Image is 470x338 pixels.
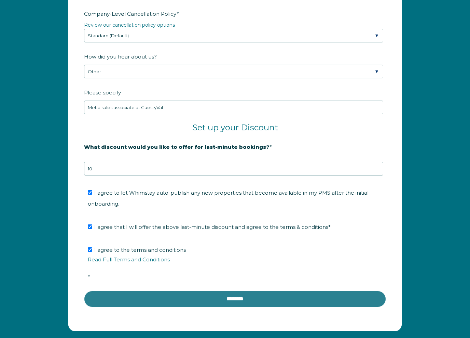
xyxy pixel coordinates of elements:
span: Set up your Discount [192,122,278,132]
span: Please specify [84,87,121,98]
span: I agree that I will offer the above last-minute discount and agree to the terms & conditions [94,224,331,230]
span: I agree to let Whimstay auto-publish any new properties that become available in my PMS after the... [88,190,369,207]
a: Review our cancellation policy options [84,22,175,28]
a: Read Full Terms and Conditions [88,256,170,263]
strong: 20% is recommended, minimum of 10% [84,155,191,161]
span: How did you hear about us? [84,51,157,62]
input: I agree that I will offer the above last-minute discount and agree to the terms & conditions* [88,224,92,229]
input: I agree to the terms and conditionsRead Full Terms and Conditions* [88,247,92,252]
span: Company-Level Cancellation Policy [84,9,177,19]
strong: What discount would you like to offer for last-minute bookings? [84,144,269,150]
input: I agree to let Whimstay auto-publish any new properties that become available in my PMS after the... [88,190,92,195]
span: I agree to the terms and conditions [88,247,387,280]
